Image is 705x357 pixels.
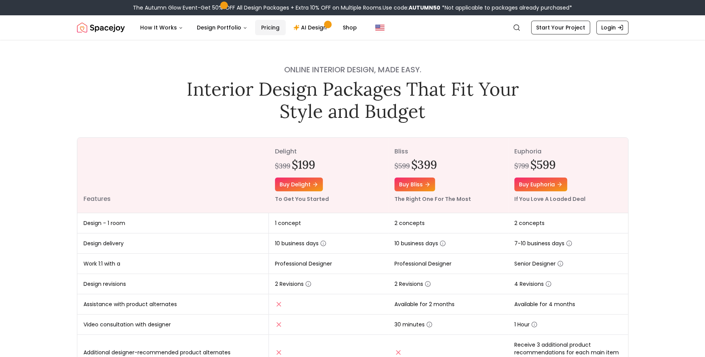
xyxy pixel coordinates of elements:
[411,158,437,171] h2: $399
[337,20,363,35] a: Shop
[394,321,432,328] span: 30 minutes
[275,260,332,267] span: Professional Designer
[134,20,363,35] nav: Main
[275,147,383,156] p: delight
[77,20,125,35] img: Spacejoy Logo
[181,78,524,122] h1: Interior Design Packages That Fit Your Style and Budget
[133,4,572,11] div: The Autumn Glow Event-Get 50% OFF All Design Packages + Extra 10% OFF on Multiple Rooms.
[394,280,431,288] span: 2 Revisions
[77,15,628,40] nav: Global
[275,219,301,227] span: 1 concept
[77,315,269,335] td: Video consultation with designer
[134,20,189,35] button: How It Works
[275,178,323,191] a: Buy delight
[531,21,590,34] a: Start Your Project
[394,147,502,156] p: bliss
[514,280,551,288] span: 4 Revisions
[77,20,125,35] a: Spacejoy
[409,4,440,11] b: AUTUMN50
[514,178,567,191] a: Buy euphoria
[530,158,556,171] h2: $599
[394,260,451,267] span: Professional Designer
[275,195,329,203] small: To Get You Started
[514,240,572,247] span: 7-10 business days
[508,294,628,315] td: Available for 4 months
[77,213,269,233] td: Design - 1 room
[514,195,586,203] small: If You Love A Loaded Deal
[181,64,524,75] h4: Online interior design, made easy.
[394,178,435,191] a: Buy bliss
[440,4,572,11] span: *Not applicable to packages already purchased*
[514,147,622,156] p: euphoria
[394,240,446,247] span: 10 business days
[275,161,290,171] div: $399
[383,4,440,11] span: Use code:
[375,23,384,32] img: United States
[596,21,628,34] a: Login
[292,158,315,171] h2: $199
[394,161,410,171] div: $599
[287,20,335,35] a: AI Design
[275,280,311,288] span: 2 Revisions
[77,254,269,274] td: Work 1:1 with a
[514,161,529,171] div: $799
[394,219,425,227] span: 2 concepts
[388,294,508,315] td: Available for 2 months
[514,321,537,328] span: 1 Hour
[77,274,269,294] td: Design revisions
[77,233,269,254] td: Design delivery
[77,294,269,315] td: Assistance with product alternates
[514,260,563,267] span: Senior Designer
[394,195,471,203] small: The Right One For The Most
[77,138,269,213] th: Features
[275,240,326,247] span: 10 business days
[191,20,254,35] button: Design Portfolio
[514,219,545,227] span: 2 concepts
[255,20,286,35] a: Pricing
